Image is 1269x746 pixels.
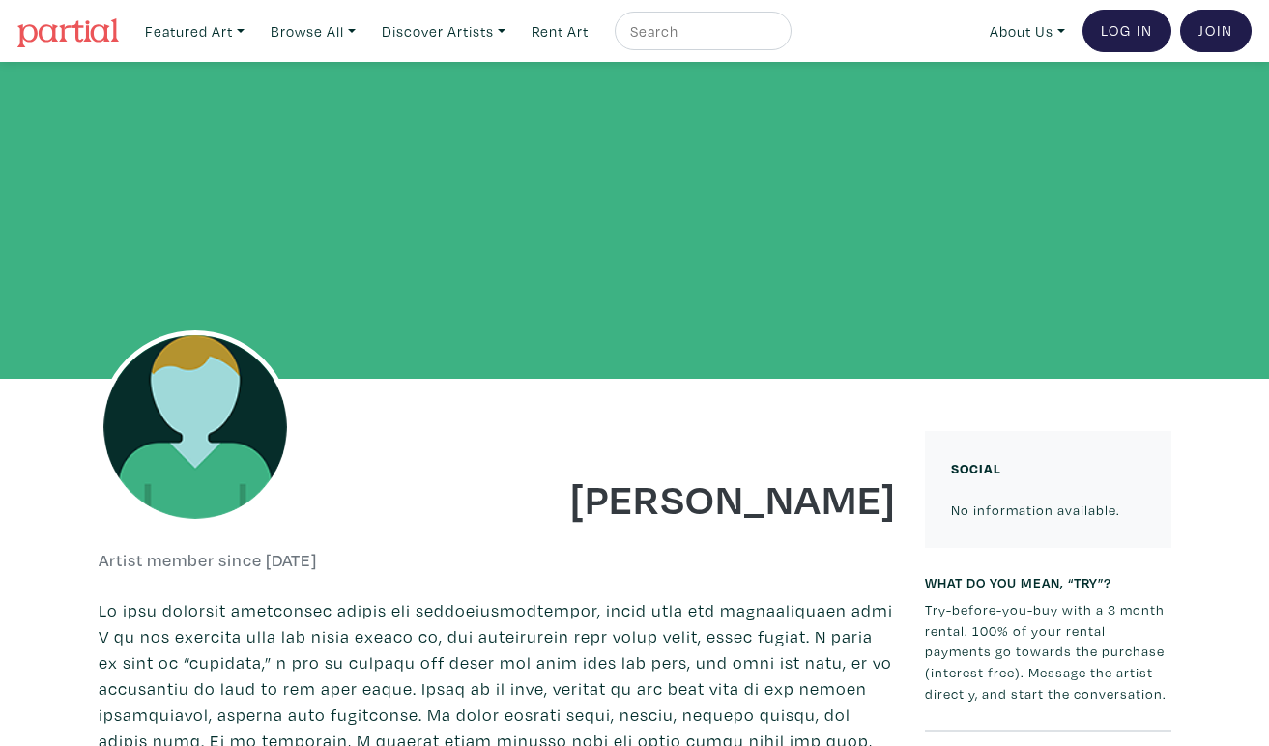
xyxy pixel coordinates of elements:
a: Rent Art [523,12,597,51]
a: Browse All [262,12,364,51]
a: Featured Art [136,12,253,51]
a: Log In [1082,10,1171,52]
a: About Us [981,12,1074,51]
p: Try-before-you-buy with a 3 month rental. 100% of your rental payments go towards the purchase (i... [925,599,1171,703]
input: Search [628,19,773,43]
small: No information available. [951,501,1120,519]
img: avatar.png [99,330,292,524]
small: Social [951,459,1001,477]
h6: What do you mean, “try”? [925,574,1171,590]
a: Join [1180,10,1252,52]
h1: [PERSON_NAME] [511,472,896,524]
h6: Artist member since [DATE] [99,550,317,571]
a: Discover Artists [373,12,514,51]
